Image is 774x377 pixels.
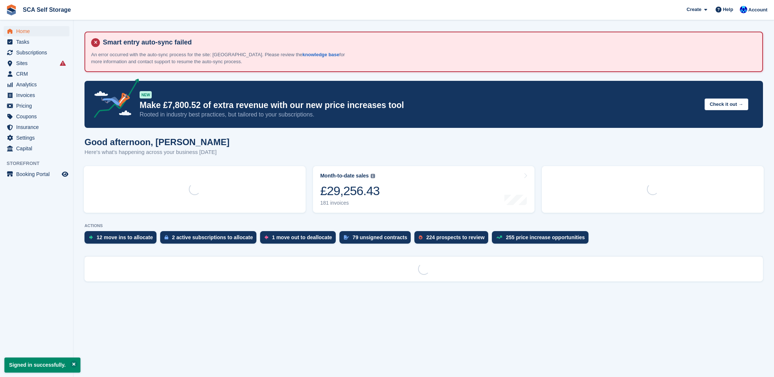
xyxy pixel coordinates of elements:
[61,170,69,179] a: Preview store
[320,183,380,198] div: £29,256.43
[4,133,69,143] a: menu
[91,51,348,65] p: An error occurred with the auto-sync process for the site: [GEOGRAPHIC_DATA]. Please review the f...
[272,234,332,240] div: 1 move out to deallocate
[16,90,60,100] span: Invoices
[16,122,60,132] span: Insurance
[88,79,139,121] img: price-adjustments-announcement-icon-8257ccfd72463d97f412b2fc003d46551f7dbcb40ab6d574587a9cd5c0d94...
[97,234,153,240] div: 12 move ins to allocate
[4,58,69,68] a: menu
[344,235,349,240] img: contract_signature_icon-13c848040528278c33f63329250d36e43548de30e8caae1d1a13099fd9432cc5.svg
[16,37,60,47] span: Tasks
[4,169,69,179] a: menu
[140,91,152,98] div: NEW
[84,223,763,228] p: ACTIONS
[419,235,422,240] img: prospect-51fa495bee0391a8d652442698ab0144808aea92771e9ea1ae160a38d050c398.svg
[320,200,380,206] div: 181 invoices
[16,79,60,90] span: Analytics
[426,234,485,240] div: 224 prospects to review
[353,234,407,240] div: 79 unsigned contracts
[16,169,60,179] span: Booking Portal
[16,143,60,154] span: Capital
[172,234,253,240] div: 2 active subscriptions to allocate
[6,4,17,15] img: stora-icon-8386f47178a22dfd0bd8f6a31ec36ba5ce8667c1dd55bd0f319d3a0aa187defe.svg
[414,231,492,247] a: 224 prospects to review
[339,231,415,247] a: 79 unsigned contracts
[4,101,69,111] a: menu
[16,47,60,58] span: Subscriptions
[89,235,93,240] img: move_ins_to_allocate_icon-fdf77a2bb77ea45bf5b3d319d69a93e2d87916cf1d5bf7949dd705db3b84f3ca.svg
[4,143,69,154] a: menu
[723,6,733,13] span: Help
[320,173,369,179] div: Month-to-date sales
[492,231,592,247] a: 255 price increase opportunities
[100,38,756,47] h4: Smart entry auto-sync failed
[4,47,69,58] a: menu
[16,133,60,143] span: Settings
[160,231,260,247] a: 2 active subscriptions to allocate
[260,231,339,247] a: 1 move out to deallocate
[705,98,748,111] button: Check it out →
[140,100,699,111] p: Make £7,800.52 of extra revenue with our new price increases tool
[264,235,268,240] img: move_outs_to_deallocate_icon-f764333ba52eb49d3ac5e1228854f67142a1ed5810a6f6cc68b1a99e826820c5.svg
[140,111,699,119] p: Rooted in industry best practices, but tailored to your subscriptions.
[16,111,60,122] span: Coupons
[20,4,74,16] a: SCA Self Storage
[506,234,585,240] div: 255 price increase opportunities
[4,358,80,373] p: Signed in successfully.
[740,6,747,13] img: Kelly Neesham
[371,174,375,178] img: icon-info-grey-7440780725fd019a000dd9b08b2336e03edf1995a4989e88bcd33f0948082b44.svg
[4,69,69,79] a: menu
[748,6,767,14] span: Account
[302,52,339,57] a: knowledge base
[7,160,73,167] span: Storefront
[165,235,168,240] img: active_subscription_to_allocate_icon-d502201f5373d7db506a760aba3b589e785aa758c864c3986d89f69b8ff3...
[496,236,502,239] img: price_increase_opportunities-93ffe204e8149a01c8c9dc8f82e8f89637d9d84a8eef4429ea346261dce0b2c0.svg
[4,122,69,132] a: menu
[84,148,230,157] p: Here's what's happening across your business [DATE]
[16,101,60,111] span: Pricing
[60,60,66,66] i: Smart entry sync failures have occurred
[687,6,701,13] span: Create
[313,166,535,213] a: Month-to-date sales £29,256.43 181 invoices
[16,58,60,68] span: Sites
[4,90,69,100] a: menu
[16,69,60,79] span: CRM
[4,26,69,36] a: menu
[84,231,160,247] a: 12 move ins to allocate
[16,26,60,36] span: Home
[4,79,69,90] a: menu
[4,37,69,47] a: menu
[4,111,69,122] a: menu
[84,137,230,147] h1: Good afternoon, [PERSON_NAME]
